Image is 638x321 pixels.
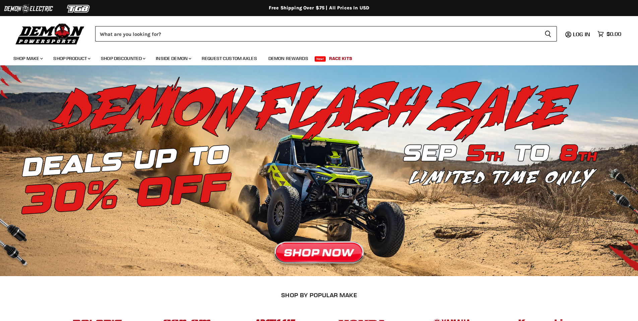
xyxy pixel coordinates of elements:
span: New! [315,56,326,62]
span: Log in [573,31,590,38]
h2: SHOP BY POPULAR MAKE [59,292,579,299]
a: Shop Discounted [96,52,149,65]
form: Product [95,26,557,42]
a: Log in [570,31,594,37]
ul: Main menu [8,49,620,65]
img: TGB Logo 2 [54,2,104,15]
div: Free Shipping Over $75 | All Prices In USD [51,5,587,11]
a: Shop Product [48,52,94,65]
a: Inside Demon [151,52,195,65]
a: Shop Make [8,52,47,65]
a: Request Custom Axles [197,52,262,65]
img: Demon Powersports [13,22,87,46]
input: Search [95,26,539,42]
span: $0.00 [607,31,621,37]
a: Race Kits [324,52,357,65]
a: $0.00 [594,29,625,39]
button: Search [539,26,557,42]
img: Demon Electric Logo 2 [3,2,54,15]
a: Demon Rewards [263,52,313,65]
